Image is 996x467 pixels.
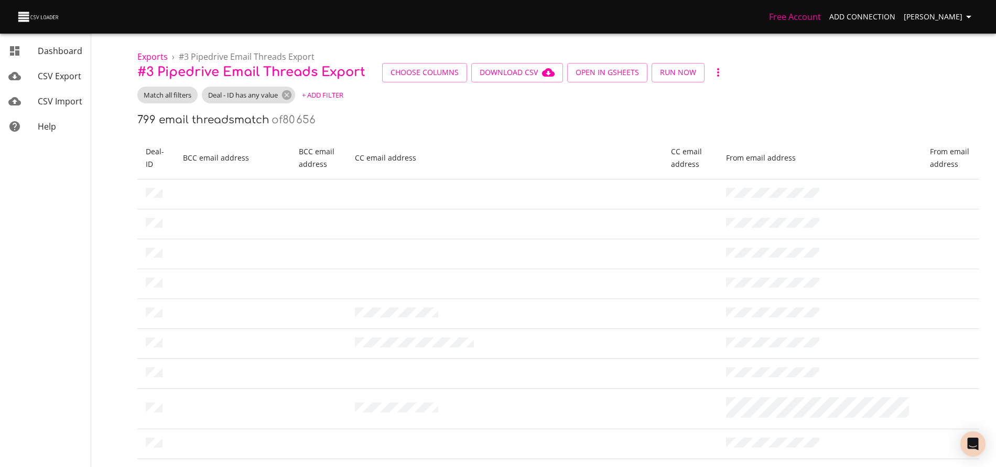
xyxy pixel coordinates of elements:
button: Choose Columns [382,63,467,82]
span: Help [38,121,56,132]
button: Download CSV [471,63,563,82]
span: # 3 Pipedrive Email threads Export [137,65,365,79]
span: Deal - ID has any value [202,90,284,100]
img: CSV Loader [17,9,61,24]
h6: of 80 656 [272,114,316,126]
a: Exports [137,51,168,62]
span: Run Now [660,66,696,79]
span: Choose Columns [391,66,459,79]
th: From email address [718,137,922,179]
span: Match all filters [137,90,198,100]
span: + Add Filter [302,89,343,101]
th: BCC email address [175,137,290,179]
th: BCC email address [290,137,347,179]
a: Free Account [769,11,821,23]
button: Run Now [652,63,705,82]
button: + Add Filter [299,87,346,103]
h6: 799 email threads match [137,114,269,126]
th: Deal - ID [137,137,175,179]
div: Match all filters [137,87,198,103]
div: Deal - ID has any value [202,87,295,103]
th: CC email address [347,137,663,179]
span: Download CSV [480,66,555,79]
span: CSV Export [38,70,81,82]
div: Open Intercom Messenger [960,431,986,457]
span: [PERSON_NAME] [904,10,975,24]
th: From email address [922,137,979,179]
span: Add Connection [829,10,895,24]
span: CSV Import [38,95,82,107]
span: Open in GSheets [576,66,639,79]
span: # 3 Pipedrive Email threads Export [179,51,315,62]
button: [PERSON_NAME] [900,7,979,27]
th: CC email address [663,137,718,179]
span: Dashboard [38,45,82,57]
li: › [172,50,175,63]
a: Add Connection [825,7,900,27]
button: Open in GSheets [567,63,647,82]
